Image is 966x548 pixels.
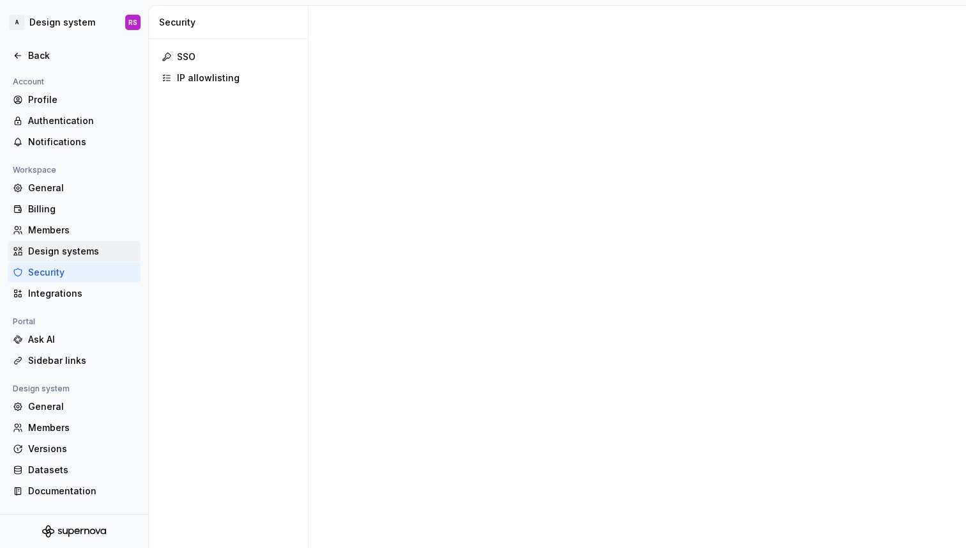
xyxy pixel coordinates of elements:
a: Datasets [8,460,141,480]
a: Back [8,45,141,66]
div: Back [28,49,135,62]
a: General [8,396,141,417]
div: Billing [28,203,135,215]
div: Workspace [8,162,61,178]
a: Members [8,220,141,240]
a: SSO [157,47,300,67]
a: Documentation [8,481,141,501]
div: RS [128,17,137,27]
a: Billing [8,199,141,219]
a: Authentication [8,111,141,131]
a: IP allowlisting [157,68,300,88]
a: Design systems [8,241,141,262]
div: Members [28,421,135,434]
div: Versions [28,442,135,455]
div: A [9,15,24,30]
div: General [28,182,135,194]
div: Datasets [28,464,135,476]
a: Sidebar links [8,350,141,371]
button: ADesign systemRS [3,8,146,36]
div: Portal [8,314,40,329]
div: Design systems [28,245,135,258]
svg: Supernova Logo [42,525,106,538]
div: Documentation [28,485,135,497]
div: SSO [177,51,295,63]
div: Design system [29,16,95,29]
a: General [8,178,141,198]
div: Notifications [28,136,135,148]
a: Profile [8,90,141,110]
a: Integrations [8,283,141,304]
div: Authentication [28,114,135,127]
div: Sidebar links [28,354,135,367]
div: Security [159,16,303,29]
div: Account [8,74,49,90]
div: Integrations [28,287,135,300]
div: Design system [8,381,75,396]
div: IP allowlisting [177,72,295,84]
div: Ask AI [28,333,135,346]
a: Notifications [8,132,141,152]
div: Members [28,224,135,237]
a: Members [8,418,141,438]
div: Security [28,266,135,279]
div: Profile [28,93,135,106]
a: Versions [8,439,141,459]
a: Ask AI [8,329,141,350]
a: Security [8,262,141,283]
div: General [28,400,135,413]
